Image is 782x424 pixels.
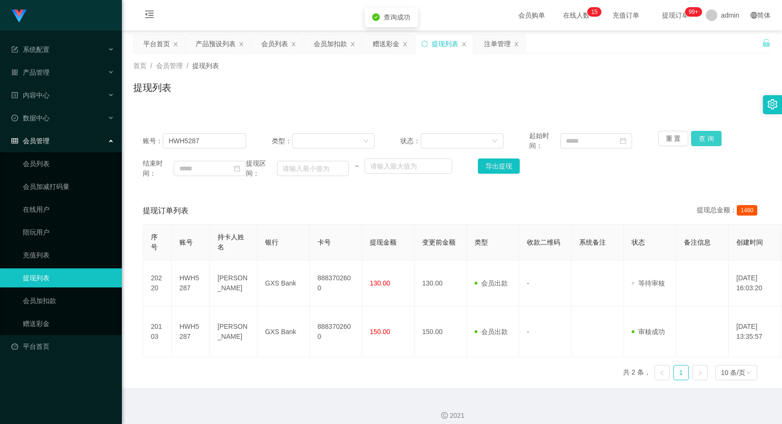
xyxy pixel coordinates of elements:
[475,238,488,246] span: 类型
[721,365,745,380] div: 10 条/页
[349,161,365,171] span: ~
[729,306,781,357] td: [DATE] 13:35:57
[461,41,467,47] i: 图标: close
[400,136,421,146] span: 状态：
[767,99,778,109] i: 图标: setting
[421,40,428,47] i: 图标: sync
[291,41,297,47] i: 图标: close
[746,370,752,376] i: 图标: down
[234,165,240,172] i: 图标: calendar
[762,39,771,47] i: 图标: unlock
[370,279,390,287] span: 130.00
[674,365,688,380] a: 1
[492,138,498,145] i: 图标: down
[23,154,114,173] a: 会员列表
[657,12,693,19] span: 提现订单
[133,80,171,95] h1: 提现列表
[143,306,172,357] td: 20103
[684,238,711,246] span: 备注信息
[143,260,172,306] td: 20220
[372,13,380,21] i: icon: check-circle
[143,158,174,178] span: 结束时间：
[129,411,774,421] div: 2021
[11,138,18,144] i: 图标: table
[659,370,665,376] i: 图标: left
[11,46,18,53] i: 图标: form
[11,337,114,356] a: 图标: dashboard平台首页
[370,238,396,246] span: 提现金额
[310,306,362,357] td: 8883702600
[693,365,708,380] li: 下一页
[11,91,49,99] span: 内容中心
[11,10,27,23] img: logo.9652507e.png
[257,260,310,306] td: GXS Bank
[23,200,114,219] a: 在线用户
[265,238,278,246] span: 银行
[23,291,114,310] a: 会员加扣款
[527,238,560,246] span: 收款二维码
[736,238,763,246] span: 创建时间
[23,268,114,287] a: 提现列表
[11,69,18,76] i: 图标: appstore-o
[475,328,508,335] span: 会员出款
[384,13,410,21] span: 查询成功
[422,238,455,246] span: 变更前金额
[478,158,520,174] button: 导出提现
[673,365,689,380] li: 1
[594,7,598,17] p: 5
[133,0,166,31] i: 图标: menu-fold
[150,62,152,69] span: /
[317,238,331,246] span: 卡号
[484,35,511,53] div: 注单管理
[11,137,49,145] span: 会员管理
[608,12,644,19] span: 充值订单
[163,133,246,148] input: 请输入
[210,306,257,357] td: [PERSON_NAME]
[623,365,651,380] li: 共 2 条，
[370,328,390,335] span: 150.00
[156,62,183,69] span: 会员管理
[11,115,18,121] i: 图标: check-circle-o
[658,131,689,146] button: 重 置
[514,41,519,47] i: 图标: close
[365,158,452,174] input: 请输入最大值为
[23,223,114,242] a: 陪玩用户
[23,177,114,196] a: 会员加减打码量
[11,114,49,122] span: 数据中心
[415,260,467,306] td: 130.00
[143,205,188,217] span: 提现订单列表
[172,306,210,357] td: HWH5287
[143,136,163,146] span: 账号：
[373,35,399,53] div: 赠送彩金
[310,260,362,306] td: 8883702600
[11,92,18,99] i: 图标: profile
[196,35,236,53] div: 产品预设列表
[591,7,594,17] p: 1
[272,136,292,146] span: 类型：
[632,328,665,335] span: 审核成功
[314,35,347,53] div: 会员加扣款
[620,138,626,144] i: 图标: calendar
[133,62,147,69] span: 首页
[751,12,757,19] i: 图标: global
[173,41,178,47] i: 图标: close
[579,238,606,246] span: 系统备注
[23,246,114,265] a: 充值列表
[475,279,508,287] span: 会员出款
[23,314,114,333] a: 赠送彩金
[685,7,702,17] sup: 1126
[11,69,49,76] span: 产品管理
[363,138,369,145] i: 图标: down
[527,279,529,287] span: -
[151,233,158,251] span: 序号
[143,35,170,53] div: 平台首页
[11,46,49,53] span: 系统配置
[415,306,467,357] td: 150.00
[218,233,244,251] span: 持卡人姓名
[257,306,310,357] td: GXS Bank
[172,260,210,306] td: HWH5287
[697,370,703,376] i: 图标: right
[529,131,560,151] span: 起始时间：
[632,238,645,246] span: 状态
[697,205,761,217] div: 提现总金额：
